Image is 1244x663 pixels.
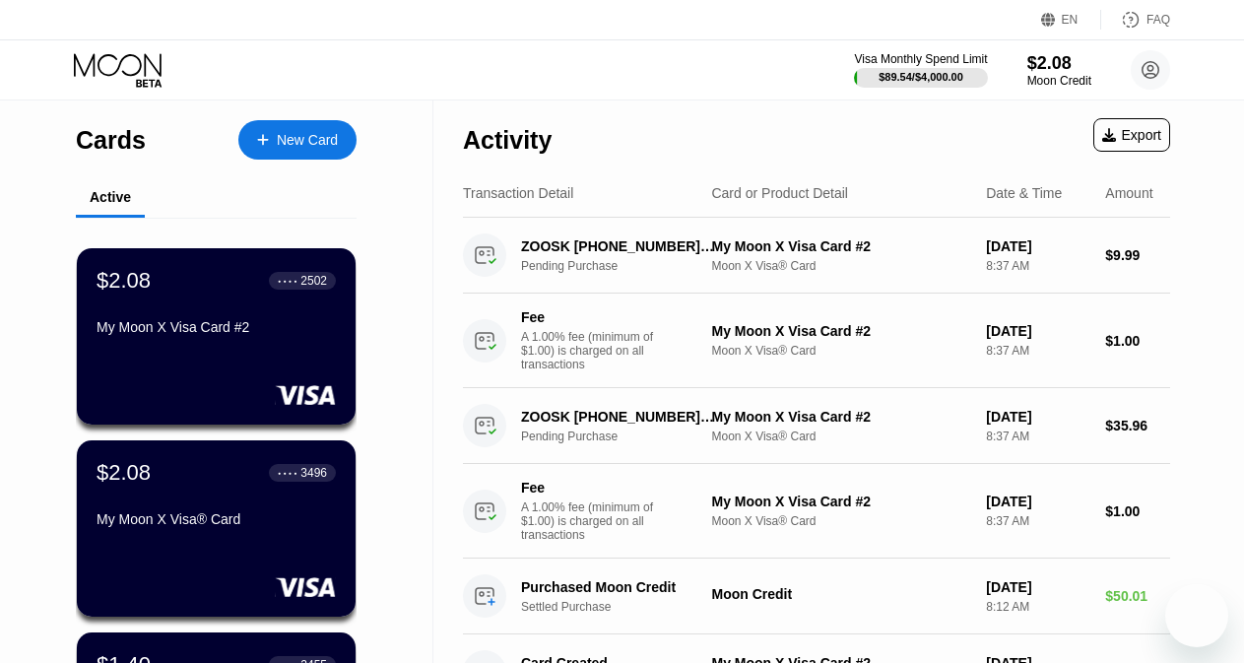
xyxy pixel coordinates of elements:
[97,268,151,294] div: $2.08
[463,294,1170,388] div: FeeA 1.00% fee (minimum of $1.00) is charged on all transactionsMy Moon X Visa Card #2Moon X Visa...
[986,185,1062,201] div: Date & Time
[1105,185,1152,201] div: Amount
[1105,333,1170,349] div: $1.00
[463,185,573,201] div: Transaction Detail
[986,344,1089,358] div: 8:37 AM
[986,579,1089,595] div: [DATE]
[521,259,731,273] div: Pending Purchase
[854,52,987,88] div: Visa Monthly Spend Limit$89.54/$4,000.00
[1193,580,1232,600] iframe: Number of unread messages
[463,126,552,155] div: Activity
[711,323,970,339] div: My Moon X Visa Card #2
[1165,584,1228,647] iframe: Button to launch messaging window, 1 unread message
[521,430,731,443] div: Pending Purchase
[277,132,338,149] div: New Card
[986,600,1089,614] div: 8:12 AM
[1105,247,1170,263] div: $9.99
[711,514,970,528] div: Moon X Visa® Card
[1027,53,1091,88] div: $2.08Moon Credit
[986,259,1089,273] div: 8:37 AM
[238,120,357,160] div: New Card
[521,480,659,496] div: Fee
[711,259,970,273] div: Moon X Visa® Card
[711,430,970,443] div: Moon X Visa® Card
[1146,13,1170,27] div: FAQ
[1041,10,1101,30] div: EN
[711,409,970,425] div: My Moon X Visa Card #2
[97,460,151,486] div: $2.08
[1027,53,1091,74] div: $2.08
[711,344,970,358] div: Moon X Visa® Card
[463,464,1170,559] div: FeeA 1.00% fee (minimum of $1.00) is charged on all transactionsMy Moon X Visa Card #2Moon X Visa...
[986,430,1089,443] div: 8:37 AM
[76,126,146,155] div: Cards
[521,579,716,595] div: Purchased Moon Credit
[879,71,963,83] div: $89.54 / $4,000.00
[300,274,327,288] div: 2502
[521,330,669,371] div: A 1.00% fee (minimum of $1.00) is charged on all transactions
[90,189,131,205] div: Active
[521,500,669,542] div: A 1.00% fee (minimum of $1.00) is charged on all transactions
[854,52,987,66] div: Visa Monthly Spend Limit
[1093,118,1170,152] div: Export
[77,248,356,425] div: $2.08● ● ● ●2502My Moon X Visa Card #2
[463,218,1170,294] div: ZOOSK [PHONE_NUMBER] [PHONE_NUMBER] USPending PurchaseMy Moon X Visa Card #2Moon X Visa® Card[DAT...
[463,388,1170,464] div: ZOOSK [PHONE_NUMBER] [PHONE_NUMBER] USPending PurchaseMy Moon X Visa Card #2Moon X Visa® Card[DAT...
[1105,588,1170,604] div: $50.01
[521,600,731,614] div: Settled Purchase
[986,238,1089,254] div: [DATE]
[97,511,336,527] div: My Moon X Visa® Card
[463,559,1170,634] div: Purchased Moon CreditSettled PurchaseMoon Credit[DATE]8:12 AM$50.01
[986,494,1089,509] div: [DATE]
[986,514,1089,528] div: 8:37 AM
[1027,74,1091,88] div: Moon Credit
[1105,418,1170,433] div: $35.96
[521,238,716,254] div: ZOOSK [PHONE_NUMBER] [PHONE_NUMBER] US
[711,185,848,201] div: Card or Product Detail
[300,466,327,480] div: 3496
[97,319,336,335] div: My Moon X Visa Card #2
[521,309,659,325] div: Fee
[1105,503,1170,519] div: $1.00
[278,278,297,284] div: ● ● ● ●
[986,323,1089,339] div: [DATE]
[1102,127,1161,143] div: Export
[711,494,970,509] div: My Moon X Visa Card #2
[1101,10,1170,30] div: FAQ
[77,440,356,617] div: $2.08● ● ● ●3496My Moon X Visa® Card
[711,238,970,254] div: My Moon X Visa Card #2
[986,409,1089,425] div: [DATE]
[711,586,970,602] div: Moon Credit
[278,470,297,476] div: ● ● ● ●
[1062,13,1079,27] div: EN
[521,409,716,425] div: ZOOSK [PHONE_NUMBER] [PHONE_NUMBER] US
